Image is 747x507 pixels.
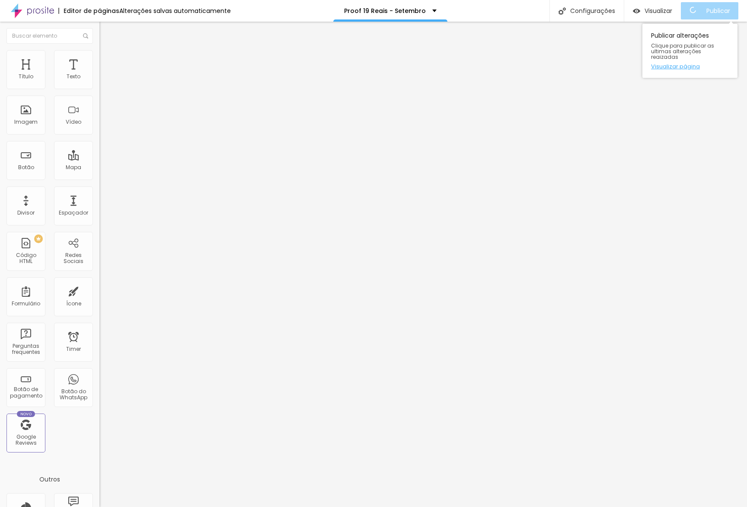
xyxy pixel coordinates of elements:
img: Icone [83,33,88,39]
div: Novo [17,411,35,417]
img: Icone [559,7,566,15]
a: Visualizar página [651,64,729,69]
div: Botão do WhatsApp [56,388,90,401]
span: Clique para publicar as ultimas alterações reaizadas [651,43,729,60]
div: Formulário [12,301,40,307]
input: Buscar elemento [6,28,93,44]
div: Google Reviews [9,434,43,446]
button: Visualizar [624,2,681,19]
div: Botão [18,164,34,170]
iframe: Editor [99,22,747,507]
span: Publicar [706,7,730,14]
div: Vídeo [66,119,81,125]
div: Espaçador [59,210,88,216]
div: Editor de páginas [58,8,119,14]
p: Proof 19 Reais - Setembro [344,8,426,14]
div: Botão de pagamento [9,386,43,399]
button: Publicar [681,2,738,19]
div: Código HTML [9,252,43,265]
div: Alterações salvas automaticamente [119,8,231,14]
div: Perguntas frequentes [9,343,43,356]
img: view-1.svg [633,7,640,15]
div: Ícone [66,301,81,307]
div: Publicar alterações [642,24,737,78]
div: Título [19,74,33,80]
div: Imagem [14,119,38,125]
div: Texto [67,74,80,80]
div: Redes Sociais [56,252,90,265]
span: Visualizar [645,7,672,14]
div: Timer [66,346,81,352]
div: Divisor [17,210,35,216]
div: Mapa [66,164,81,170]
